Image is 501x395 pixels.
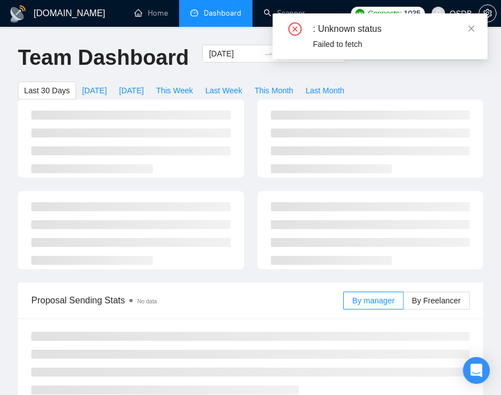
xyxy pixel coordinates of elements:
img: logo [9,5,27,23]
span: By manager [352,296,394,305]
span: Last Month [306,84,344,97]
button: Last 30 Days [18,82,76,99]
button: This Month [249,82,299,99]
a: homeHome [134,8,168,18]
span: This Month [255,84,293,97]
button: Last Month [299,82,350,99]
span: Last Week [205,84,242,97]
h1: Team Dashboard [18,45,189,71]
a: setting [479,9,497,18]
span: By Freelancer [412,296,461,305]
span: Dashboard [204,8,241,18]
button: setting [479,4,497,22]
button: Last Week [199,82,249,99]
span: Last 30 Days [24,84,70,97]
div: Open Intercom Messenger [463,357,490,384]
span: Proposal Sending Stats [31,293,343,307]
input: Start date [209,47,260,60]
img: upwork-logo.png [355,9,364,18]
button: [DATE] [76,82,113,99]
div: Failed to fetch [313,38,474,50]
span: to [264,49,273,58]
span: setting [479,9,496,18]
span: swap-right [264,49,273,58]
span: close [467,25,475,32]
button: [DATE] [113,82,150,99]
a: searchScanner [264,8,305,18]
div: : Unknown status [313,22,474,36]
span: [DATE] [119,84,144,97]
span: No data [137,298,157,304]
span: Connects: [368,7,401,20]
span: close-circle [288,22,302,36]
span: dashboard [190,9,198,17]
span: 1035 [404,7,420,20]
button: This Week [150,82,199,99]
span: user [434,9,442,17]
span: [DATE] [82,84,107,97]
span: This Week [156,84,193,97]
